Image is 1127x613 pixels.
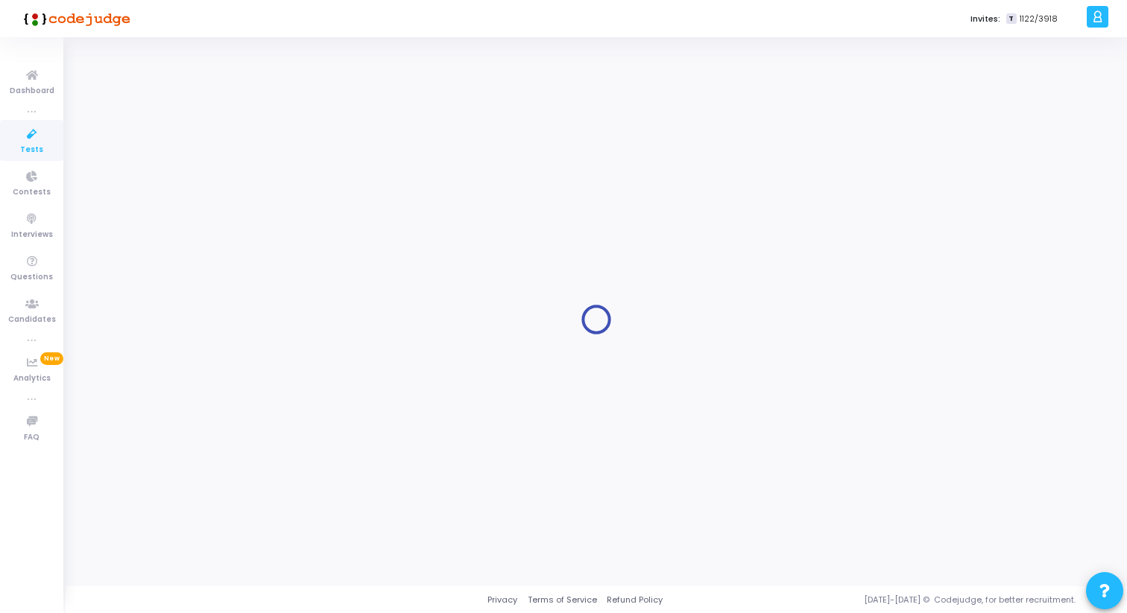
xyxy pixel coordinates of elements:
div: [DATE]-[DATE] © Codejudge, for better recruitment. [663,594,1108,606]
span: Questions [10,271,53,284]
span: FAQ [24,431,40,444]
span: Contests [13,186,51,199]
a: Refund Policy [607,594,663,606]
span: 1122/3918 [1020,13,1058,25]
span: Tests [20,144,43,156]
span: Candidates [8,314,56,326]
span: Analytics [13,372,51,385]
span: T [1006,13,1016,25]
a: Privacy [487,594,517,606]
span: Interviews [11,229,53,241]
img: logo [19,4,130,34]
a: Terms of Service [528,594,597,606]
span: New [40,352,63,365]
span: Dashboard [10,85,54,98]
label: Invites: [970,13,1000,25]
